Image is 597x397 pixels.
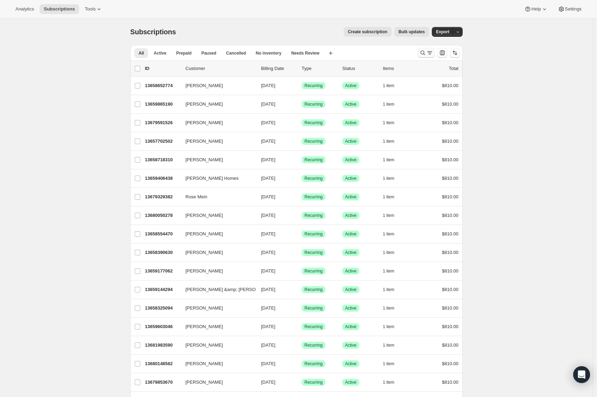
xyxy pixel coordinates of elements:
button: 1 item [383,99,402,109]
button: 1 item [383,136,402,146]
span: [DATE] [261,101,275,107]
span: Active [345,287,357,292]
div: IDCustomerBilling DateTypeStatusItemsTotal [145,65,458,72]
span: 1 item [383,324,394,329]
button: [PERSON_NAME] [181,117,251,128]
span: Active [345,213,357,218]
span: Recurring [304,213,323,218]
div: 13658554470[PERSON_NAME][DATE]SuccessRecurringSuccessActive1 item$810.00 [145,229,458,239]
div: 13658325094[PERSON_NAME][DATE]SuccessRecurringSuccessActive1 item$810.00 [145,303,458,313]
button: 1 item [383,359,402,369]
p: 13657702502 [145,138,180,145]
span: [DATE] [261,194,275,199]
span: [DATE] [261,250,275,255]
div: 13680050278[PERSON_NAME][DATE]SuccessRecurringSuccessActive1 item$810.00 [145,211,458,220]
button: Analytics [11,4,38,14]
span: 1 item [383,342,394,348]
span: 1 item [383,83,394,88]
span: Subscriptions [130,28,176,36]
p: 13680050278 [145,212,180,219]
button: [PERSON_NAME] [181,247,251,258]
span: No inventory [256,50,281,56]
div: 13679853670[PERSON_NAME][DATE]SuccessRecurringSuccessActive1 item$810.00 [145,377,458,387]
span: Recurring [304,101,323,107]
span: Recurring [304,250,323,255]
span: [DATE] [261,324,275,329]
span: [PERSON_NAME] [185,231,223,238]
button: 1 item [383,340,402,350]
div: 13658390630[PERSON_NAME][DATE]SuccessRecurringSuccessActive1 item$810.00 [145,248,458,257]
span: Active [345,101,357,107]
span: $810.00 [442,120,458,125]
span: [DATE] [261,139,275,144]
span: Active [345,361,357,367]
span: [PERSON_NAME] &amp; [PERSON_NAME] [185,286,276,293]
span: $810.00 [442,250,458,255]
span: $810.00 [442,231,458,236]
p: 13659865190 [145,101,180,108]
div: 13681983590[PERSON_NAME][DATE]SuccessRecurringSuccessActive1 item$810.00 [145,340,458,350]
span: Analytics [15,6,34,12]
button: 1 item [383,248,402,257]
button: [PERSON_NAME] [181,210,251,221]
span: Active [345,268,357,274]
button: Export [432,27,454,37]
span: Recurring [304,342,323,348]
button: 1 item [383,81,402,91]
div: 13658718310[PERSON_NAME][DATE]SuccessRecurringSuccessActive1 item$810.00 [145,155,458,165]
span: $810.00 [442,139,458,144]
span: $810.00 [442,268,458,274]
span: [DATE] [261,268,275,274]
div: 13658652774[PERSON_NAME][DATE]SuccessRecurringSuccessActive1 item$810.00 [145,81,458,91]
span: Export [436,29,449,35]
p: 13679853670 [145,379,180,386]
p: Customer [185,65,255,72]
p: 13658652774 [145,82,180,89]
button: 1 item [383,173,402,183]
button: [PERSON_NAME] Homes [181,173,251,184]
span: [PERSON_NAME] [185,268,223,275]
p: 13659144294 [145,286,180,293]
span: $810.00 [442,157,458,162]
p: Billing Date [261,65,296,72]
span: Active [154,50,166,56]
span: Active [345,83,357,88]
span: 1 item [383,268,394,274]
span: [DATE] [261,83,275,88]
span: [PERSON_NAME] [185,379,223,386]
span: 1 item [383,380,394,385]
button: Subscriptions [40,4,79,14]
span: Help [531,6,541,12]
span: [DATE] [261,157,275,162]
span: Active [345,194,357,200]
button: [PERSON_NAME] [181,265,251,277]
p: 13658554470 [145,231,180,238]
button: 1 item [383,285,402,295]
div: 13679329382Rose Mein[DATE]SuccessRecurringSuccessActive1 item$810.00 [145,192,458,202]
span: Active [345,176,357,181]
span: 1 item [383,250,394,255]
span: 1 item [383,213,394,218]
button: [PERSON_NAME] [181,321,251,332]
div: 13679591526[PERSON_NAME][DATE]SuccessRecurringSuccessActive1 item$810.00 [145,118,458,128]
span: 1 item [383,305,394,311]
span: Active [345,324,357,329]
span: Recurring [304,120,323,126]
span: [PERSON_NAME] [185,101,223,108]
span: [DATE] [261,342,275,348]
button: 1 item [383,211,402,220]
span: Active [345,305,357,311]
span: [PERSON_NAME] [185,82,223,89]
span: Recurring [304,305,323,311]
span: 1 item [383,231,394,237]
button: Bulk updates [394,27,429,37]
p: 13658325094 [145,305,180,312]
span: $810.00 [442,324,458,329]
span: Recurring [304,380,323,385]
p: 13659603046 [145,323,180,330]
span: [PERSON_NAME] Homes [185,175,239,182]
span: Settings [565,6,582,12]
span: Tools [85,6,96,12]
button: [PERSON_NAME] &amp; [PERSON_NAME] [181,284,251,295]
button: [PERSON_NAME] [181,303,251,314]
